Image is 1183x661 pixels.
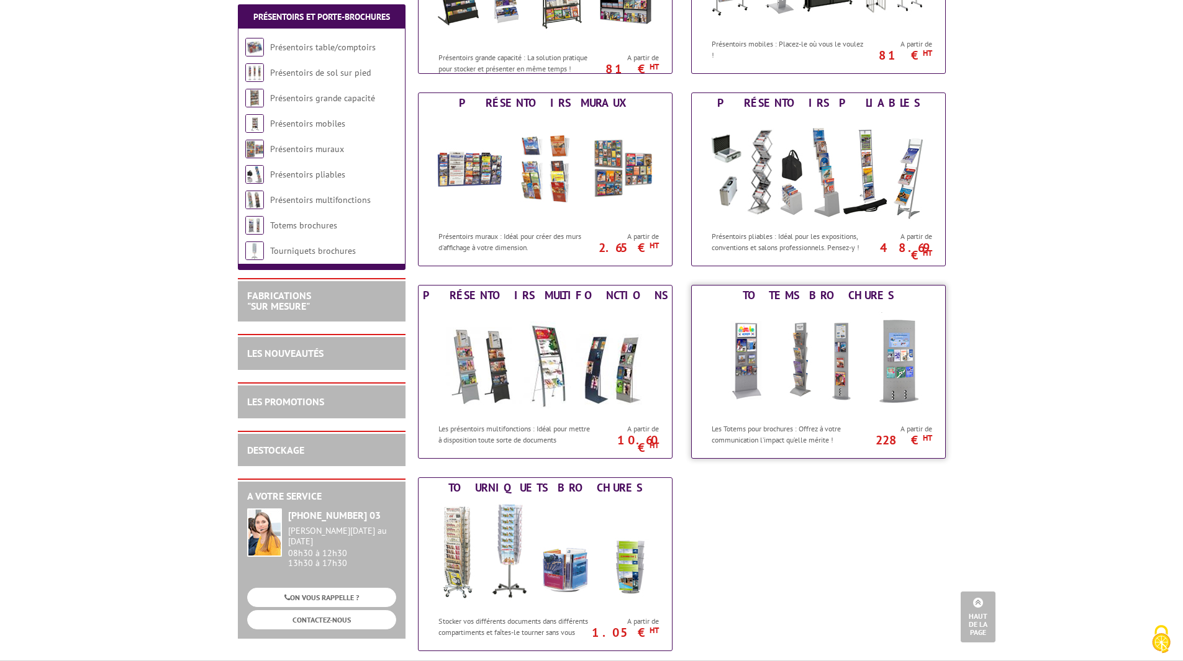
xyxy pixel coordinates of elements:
p: 81 € [863,52,932,59]
p: Présentoirs mobiles : Placez-le où vous le voulez ! [712,38,866,60]
a: Présentoirs table/comptoirs [270,42,376,53]
p: 228 € [863,436,932,444]
p: Les Totems pour brochures : Offrez à votre communication l’impact qu’elle mérite ! [712,423,866,444]
a: Présentoirs multifonctions [270,194,371,205]
a: Totems brochures Totems brochures Les Totems pour brochures : Offrez à votre communication l’impa... [691,285,946,459]
img: Présentoirs muraux [430,113,660,225]
a: Présentoirs grande capacité [270,92,375,104]
p: Les présentoirs multifonctions : Idéal pour mettre à disposition toute sorte de documents [438,423,592,444]
img: Tourniquets brochures [245,241,264,260]
a: LES NOUVEAUTÉS [247,347,324,359]
p: Présentoirs pliables : Idéal pour les expositions, conventions et salons professionnels. Pensez-y ! [712,231,866,252]
img: Présentoirs multifonctions [430,305,660,417]
div: Présentoirs pliables [695,96,942,110]
a: Présentoirs muraux Présentoirs muraux Présentoirs muraux : Idéal pour créer des murs d'affichage ... [418,92,673,266]
sup: HT [923,433,932,443]
a: DESTOCKAGE [247,444,304,456]
span: A partir de [869,39,932,49]
p: Stocker vos différents documents dans différents compartiments et faîtes-le tourner sans vous dép... [438,616,592,647]
div: Présentoirs multifonctions [422,289,669,302]
div: [PERSON_NAME][DATE] au [DATE] [288,526,396,547]
a: Présentoirs muraux [270,143,344,155]
p: 81 € [589,65,659,73]
button: Cookies (fenêtre modale) [1140,619,1183,661]
strong: [PHONE_NUMBER] 03 [288,509,381,521]
div: Présentoirs muraux [422,96,669,110]
a: LES PROMOTIONS [247,395,324,408]
img: Présentoirs mobiles [245,114,264,133]
p: Présentoirs grande capacité : La solution pratique pour stocker et présenter en même temps ! [438,52,592,73]
p: 10.60 € [589,436,659,451]
p: 48.69 € [863,244,932,259]
a: Présentoirs pliables Présentoirs pliables Présentoirs pliables : Idéal pour les expositions, conv... [691,92,946,266]
img: Présentoirs muraux [245,140,264,158]
a: Présentoirs et Porte-brochures [253,11,390,22]
img: Totems brochures [245,216,264,235]
sup: HT [650,61,659,72]
img: widget-service.jpg [247,508,282,557]
span: A partir de [596,232,659,241]
a: Présentoirs de sol sur pied [270,67,371,78]
img: Présentoirs pliables [245,165,264,184]
a: FABRICATIONS"Sur Mesure" [247,289,311,313]
a: Tourniquets brochures Tourniquets brochures Stocker vos différents documents dans différents comp... [418,477,673,651]
a: Présentoirs pliables [270,169,345,180]
sup: HT [650,625,659,636]
sup: HT [923,248,932,258]
span: A partir de [869,424,932,434]
a: Présentoirs mobiles [270,118,345,129]
a: Tourniquets brochures [270,245,356,256]
span: A partir de [596,424,659,434]
img: Présentoirs table/comptoirs [245,38,264,56]
div: 08h30 à 12h30 13h30 à 17h30 [288,526,396,569]
span: A partir de [596,616,659,626]
div: Totems brochures [695,289,942,302]
p: 1.05 € [589,629,659,636]
p: Présentoirs muraux : Idéal pour créer des murs d'affichage à votre dimension. [438,231,592,252]
sup: HT [650,440,659,451]
img: Présentoirs de sol sur pied [245,63,264,82]
a: Présentoirs multifonctions Présentoirs multifonctions Les présentoirs multifonctions : Idéal pour... [418,285,673,459]
sup: HT [923,48,932,58]
img: Présentoirs multifonctions [245,191,264,209]
img: Tourniquets brochures [430,498,660,609]
p: 2.65 € [589,244,659,251]
a: Totems brochures [270,220,337,231]
a: Haut de la page [961,591,995,642]
img: Présentoirs grande capacité [245,89,264,107]
span: A partir de [596,53,659,63]
a: CONTACTEZ-NOUS [247,610,396,629]
img: Cookies (fenêtre modale) [1146,624,1177,655]
img: Totems brochures [704,305,933,417]
sup: HT [650,240,659,251]
a: ON VOUS RAPPELLE ? [247,588,396,607]
h2: A votre service [247,491,396,502]
span: A partir de [869,232,932,241]
img: Présentoirs pliables [704,113,933,225]
div: Tourniquets brochures [422,481,669,495]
